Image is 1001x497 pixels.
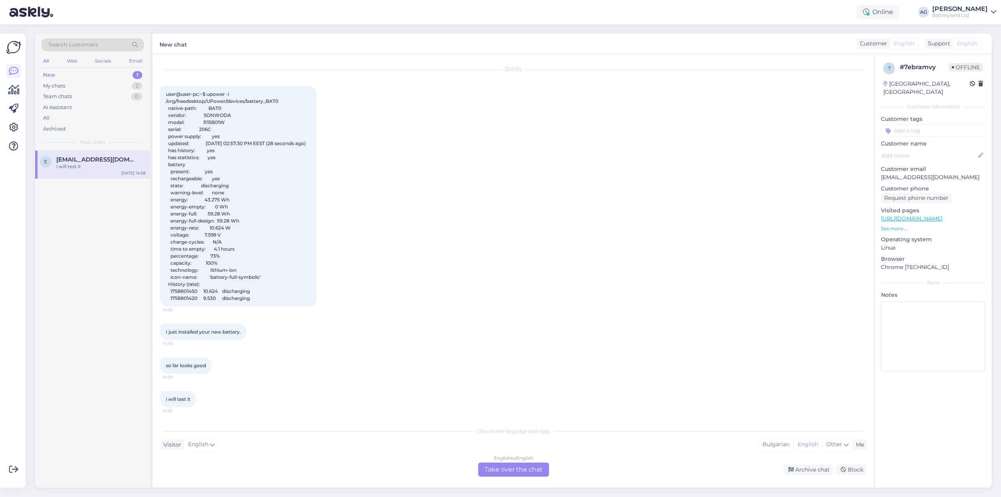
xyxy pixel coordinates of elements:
input: Add name [881,151,976,160]
p: Customer tags [881,115,985,123]
span: Search customers [48,41,98,49]
div: Team chats [43,93,72,100]
div: AG [918,7,929,18]
div: New [43,71,55,79]
div: Web [65,56,79,66]
div: Customer information [881,103,985,110]
div: Archive chat [784,465,833,475]
p: Customer phone [881,185,985,193]
p: Browser [881,255,985,263]
span: Offline [949,63,983,72]
div: # 7ebramvy [900,63,949,72]
p: [EMAIL_ADDRESS][DOMAIN_NAME] [881,173,985,181]
div: [PERSON_NAME] [932,6,988,12]
div: AI Assistant [43,104,72,111]
div: Customer [857,39,887,48]
div: i will test it [56,163,145,170]
label: New chat [160,38,187,49]
div: Online [857,5,899,19]
div: Take over the chat [478,463,549,477]
span: 14:59 [163,374,192,380]
p: Chrome [TECHNICAL_ID] [881,263,985,271]
p: See more ... [881,225,985,232]
p: Visited pages [881,206,985,215]
div: Archived [43,125,66,133]
span: user@user-pc:~$ upower -i /org/freedesktop/UPower/devices/battery_BAT0 native-path: BAT0 vendor: ... [166,91,306,301]
div: [GEOGRAPHIC_DATA], [GEOGRAPHIC_DATA] [883,80,970,96]
span: so far looks good [166,362,206,368]
div: 1 [133,71,142,79]
div: [DATE] 14:58 [121,170,145,176]
div: Block [836,465,866,475]
span: 14:59 [163,408,192,414]
p: Customer email [881,165,985,173]
div: All [43,114,50,122]
div: 2 [132,82,142,90]
span: New chats [80,139,105,146]
div: Support [925,39,950,48]
div: Choose the language and reply [160,428,866,435]
span: English [957,39,977,48]
p: Notes [881,291,985,299]
span: e [44,159,47,165]
input: Add a tag [881,125,985,136]
div: Extra [881,279,985,286]
span: i will test it [166,396,190,402]
div: Batteryland Ltd [932,12,988,18]
div: English to English [494,455,533,462]
p: Customer name [881,140,985,148]
div: English [793,439,822,450]
div: Socials [93,56,113,66]
div: 0 [131,93,142,100]
p: Operating system [881,235,985,244]
span: 14:58 [163,341,192,346]
p: Linux [881,244,985,252]
span: I just installed your new battery. [166,329,241,335]
span: Other [826,441,842,448]
div: My chats [43,82,65,90]
span: 14:58 [163,307,192,313]
span: English [188,440,208,449]
div: Me [853,441,864,449]
a: [PERSON_NAME]Batteryland Ltd [932,6,996,18]
span: 7 [888,65,891,71]
div: Visitor [160,441,181,449]
div: Bulgarian [759,439,793,450]
span: eduardharsing@yahoo.com [56,156,138,163]
div: [DATE] [160,66,866,73]
a: [URL][DOMAIN_NAME] [881,215,942,222]
div: All [41,56,50,66]
div: Email [127,56,144,66]
span: English [894,39,914,48]
div: Request phone number [881,193,952,203]
img: Askly Logo [6,40,21,55]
